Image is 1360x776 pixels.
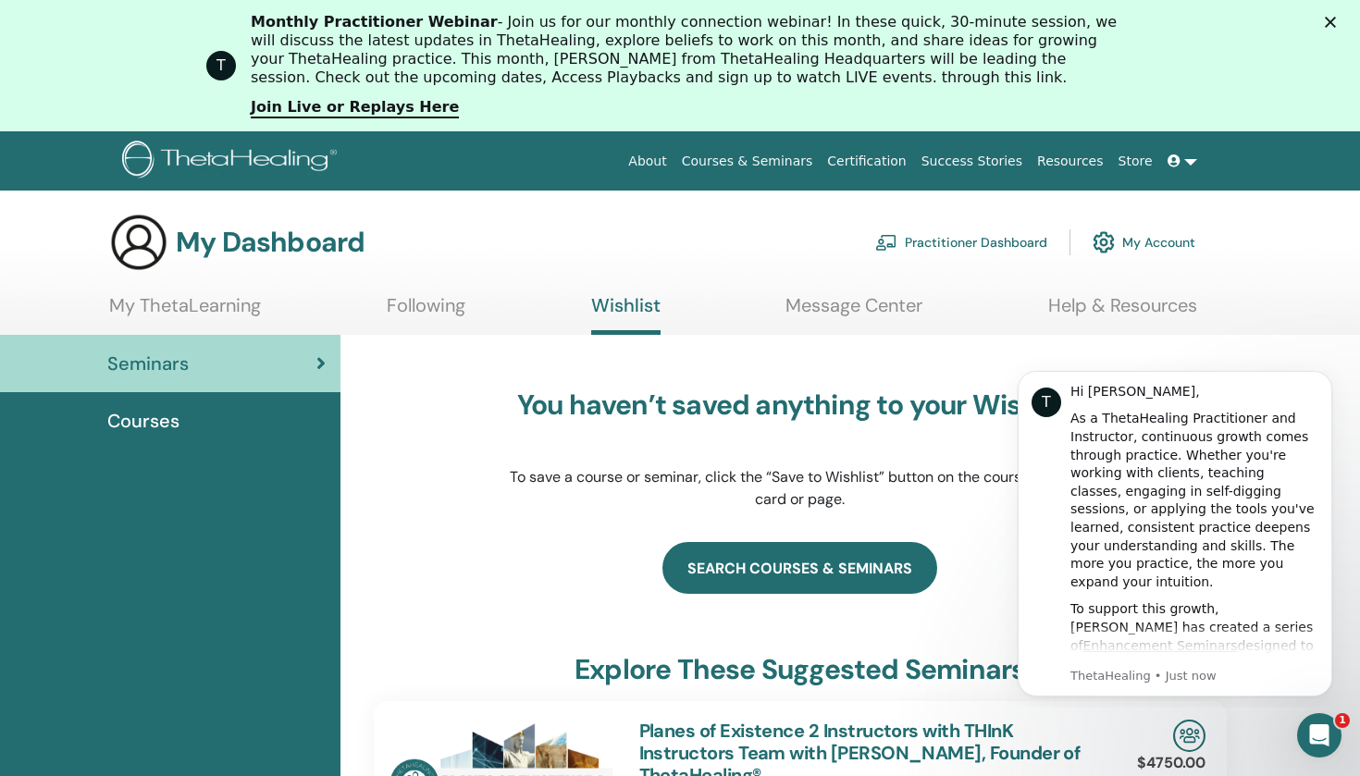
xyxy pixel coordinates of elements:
img: cog.svg [1093,227,1115,258]
img: generic-user-icon.jpg [109,213,168,272]
p: $4750.00 [1137,752,1205,774]
a: My ThetaLearning [109,294,261,330]
a: Enhancement Seminars [93,284,248,299]
a: Certification [820,144,913,179]
span: 1 [1335,713,1350,728]
a: search courses & seminars [662,542,937,594]
p: To save a course or seminar, click the “Save to Wishlist” button on the course/seminar card or page. [509,466,1092,511]
a: Resources [1030,144,1111,179]
a: Following [387,294,465,330]
h3: explore these suggested seminars [575,653,1025,686]
a: About [621,144,674,179]
a: Courses & Seminars [674,144,821,179]
h3: You haven’t saved anything to your Wishlist. [509,388,1092,422]
b: Monthly Practitioner Webinar [251,13,498,31]
iframe: Intercom live chat [1297,713,1341,758]
div: Profile image for ThetaHealing [206,51,236,80]
div: Close [1325,17,1343,28]
a: My Account [1093,222,1195,263]
span: Seminars [107,350,189,377]
img: In-Person Seminar [1173,720,1205,752]
a: Message Center [785,294,922,330]
a: Join Live or Replays Here [251,98,459,118]
div: To support this growth, [PERSON_NAME] has created a series of designed to help you refine your kn... [80,246,328,446]
a: Help & Resources [1048,294,1197,330]
img: logo.png [122,141,343,182]
h3: My Dashboard [176,226,365,259]
a: Practitioner Dashboard [875,222,1047,263]
img: chalkboard-teacher.svg [875,234,897,251]
iframe: Intercom notifications message [990,354,1360,708]
a: Wishlist [591,294,661,335]
span: Courses [107,407,179,435]
a: Store [1111,144,1160,179]
p: Message from ThetaHealing, sent Just now [80,314,328,330]
a: Success Stories [914,144,1030,179]
div: - Join us for our monthly connection webinar! In these quick, 30-minute session, we will discuss ... [251,13,1124,87]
